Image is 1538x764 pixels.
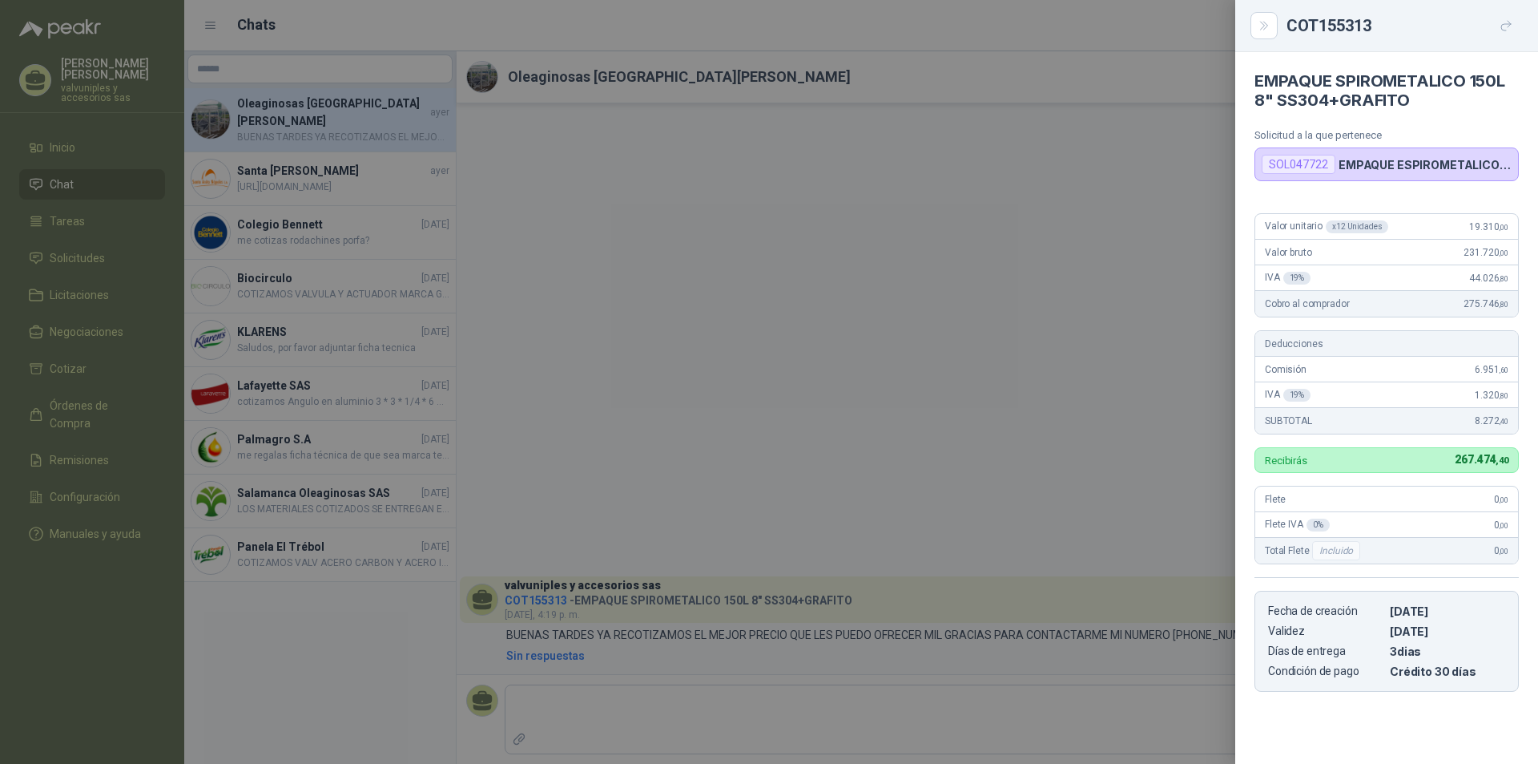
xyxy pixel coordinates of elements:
[1265,272,1311,285] span: IVA
[1494,519,1508,531] span: 0
[1265,247,1311,258] span: Valor bruto
[1475,364,1508,375] span: 6.951
[1254,71,1519,110] h4: EMPAQUE SPIROMETALICO 150L 8" SS304+GRAFITO
[1496,455,1508,466] span: ,40
[1283,389,1311,402] div: 19 %
[1286,13,1519,38] div: COT155313
[1326,220,1388,233] div: x 12 Unidades
[1499,366,1508,374] span: ,60
[1469,221,1508,232] span: 19.310
[1390,604,1505,618] p: [DATE]
[1499,223,1508,232] span: ,00
[1475,390,1508,401] span: 1.320
[1464,247,1508,258] span: 231.720
[1265,455,1307,466] p: Recibirás
[1390,625,1505,638] p: [DATE]
[1265,415,1312,426] span: SUBTOTAL
[1494,545,1508,556] span: 0
[1268,645,1383,658] p: Días de entrega
[1499,495,1508,504] span: ,00
[1265,364,1306,375] span: Comisión
[1499,274,1508,283] span: ,80
[1268,665,1383,678] p: Condición de pago
[1390,665,1505,678] p: Crédito 30 días
[1283,272,1311,285] div: 19 %
[1475,415,1508,426] span: 8.272
[1254,129,1519,141] p: Solicitud a la que pertenece
[1390,645,1505,658] p: 3 dias
[1268,625,1383,638] p: Validez
[1265,494,1286,505] span: Flete
[1265,541,1363,560] span: Total Flete
[1265,338,1323,350] span: Deducciones
[1265,519,1330,532] span: Flete IVA
[1494,494,1508,505] span: 0
[1499,417,1508,426] span: ,40
[1499,249,1508,257] span: ,00
[1469,273,1508,284] span: 44.026
[1265,220,1388,233] span: Valor unitario
[1499,391,1508,400] span: ,80
[1306,519,1330,532] div: 0 %
[1312,541,1360,560] div: Incluido
[1499,521,1508,530] span: ,00
[1464,298,1508,309] span: 275.746
[1265,389,1311,402] span: IVA
[1254,16,1274,35] button: Close
[1268,604,1383,618] p: Fecha de creación
[1499,547,1508,556] span: ,00
[1262,155,1335,174] div: SOL047722
[1455,453,1508,466] span: 267.474
[1339,158,1512,172] p: EMPAQUE ESPIROMETALICO DE 8"
[1499,300,1508,309] span: ,80
[1265,298,1349,309] span: Cobro al comprador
